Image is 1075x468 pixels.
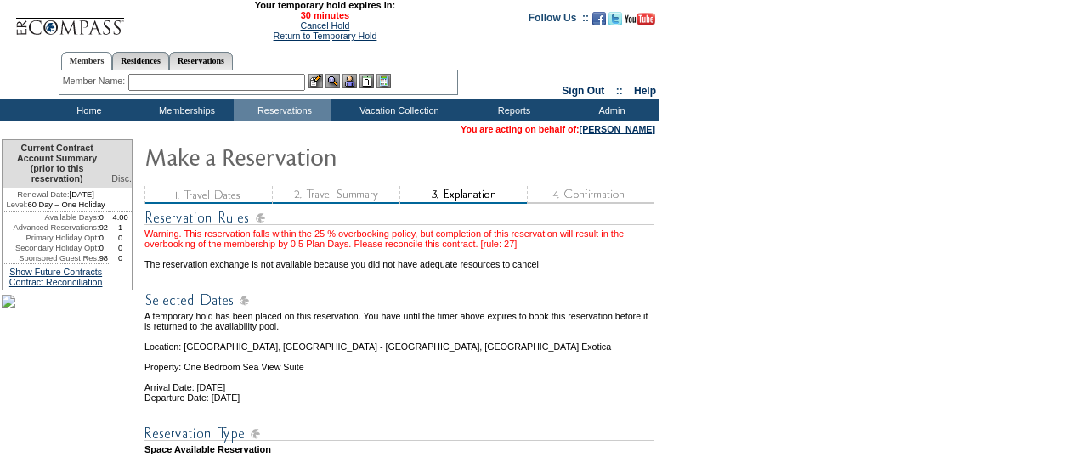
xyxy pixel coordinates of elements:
img: Impersonate [342,74,357,88]
td: Admin [561,99,659,121]
a: Contract Reconciliation [9,277,103,287]
td: Location: [GEOGRAPHIC_DATA], [GEOGRAPHIC_DATA] - [GEOGRAPHIC_DATA], [GEOGRAPHIC_DATA] Exotica [144,331,657,352]
td: Reservations [234,99,331,121]
img: Follow us on Twitter [608,12,622,25]
span: You are acting on behalf of: [461,124,655,134]
td: Available Days: [3,212,99,223]
img: Subscribe to our YouTube Channel [625,13,655,25]
img: step1_state3.gif [144,186,272,204]
a: Follow us on Twitter [608,17,622,27]
td: Reports [463,99,561,121]
span: Level: [7,200,28,210]
td: Follow Us :: [529,10,589,31]
img: step2_state3.gif [272,186,399,204]
td: [DATE] [3,188,109,200]
td: 92 [99,223,110,233]
td: 98 [99,253,110,263]
a: Help [634,85,656,97]
img: Reservation Type [144,423,654,444]
td: Space Available Reservation [144,444,657,454]
a: Return to Temporary Hold [274,31,377,41]
img: Shot-47-042.jpg [2,295,15,308]
td: Departure Date: [DATE] [144,392,657,403]
td: Property: One Bedroom Sea View Suite [144,352,657,372]
a: Subscribe to our YouTube Channel [625,17,655,27]
a: Members [61,52,113,70]
a: Reservations [169,52,233,70]
a: Sign Out [562,85,604,97]
td: The reservation exchange is not available because you did not have adequate resources to cancel [144,249,657,269]
td: 0 [109,233,132,243]
span: Disc. [111,173,132,183]
img: Compass Home [14,3,125,38]
td: 60 Day – One Holiday [3,200,109,212]
a: [PERSON_NAME] [580,124,655,134]
img: View [325,74,340,88]
td: Vacation Collection [331,99,463,121]
td: Current Contract Account Summary (prior to this reservation) [3,140,109,188]
td: 4.00 [109,212,132,223]
a: Become our fan on Facebook [592,17,606,27]
a: Cancel Hold [300,20,349,31]
td: 1 [109,223,132,233]
img: Become our fan on Facebook [592,12,606,25]
td: 0 [99,233,110,243]
td: A temporary hold has been placed on this reservation. You have until the timer above expires to b... [144,311,657,331]
img: b_calculator.gif [376,74,391,88]
div: Member Name: [63,74,128,88]
td: Primary Holiday Opt: [3,233,99,243]
img: Make Reservation [144,139,484,173]
td: 0 [99,243,110,253]
img: step3_state2.gif [399,186,527,204]
td: Advanced Reservations: [3,223,99,233]
td: Secondary Holiday Opt: [3,243,99,253]
td: Memberships [136,99,234,121]
td: Home [38,99,136,121]
span: 30 minutes [133,10,516,20]
a: Residences [112,52,169,70]
img: b_edit.gif [308,74,323,88]
span: Renewal Date: [17,189,69,200]
img: Reservation Dates [144,290,654,311]
div: Warning. This reservation falls within the 25 % overbooking policy, but completion of this reserv... [144,228,657,249]
td: Arrival Date: [DATE] [144,372,657,392]
span: :: [616,85,623,97]
td: 0 [99,212,110,223]
img: Reservations [359,74,374,88]
img: step4_state1.gif [527,186,654,204]
img: subTtlResRules.gif [144,207,654,228]
td: 0 [109,253,132,263]
td: 0 [109,243,132,253]
a: Show Future Contracts [9,267,102,277]
td: Sponsored Guest Res: [3,253,99,263]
